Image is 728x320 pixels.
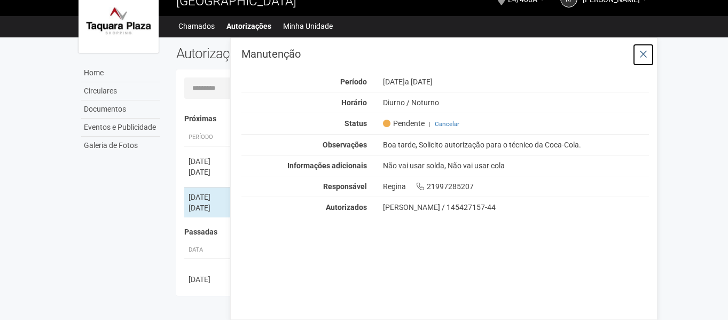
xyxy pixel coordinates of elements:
[184,115,642,123] h4: Próximas
[323,182,367,191] strong: Responsável
[184,129,232,146] th: Período
[81,82,160,100] a: Circulares
[375,77,657,87] div: [DATE]
[81,137,160,154] a: Galeria de Fotos
[189,274,228,285] div: [DATE]
[184,228,642,236] h4: Passadas
[326,203,367,212] strong: Autorizados
[345,119,367,128] strong: Status
[340,77,367,86] strong: Período
[184,241,232,259] th: Data
[383,119,425,128] span: Pendente
[375,182,657,191] div: Regina 21997285207
[405,77,433,86] span: a [DATE]
[287,161,367,170] strong: Informações adicionais
[176,45,405,61] h2: Autorizações
[189,202,228,213] div: [DATE]
[383,202,649,212] div: [PERSON_NAME] / 145427157-44
[375,98,657,107] div: Diurno / Noturno
[226,19,271,34] a: Autorizações
[178,19,215,34] a: Chamados
[375,140,657,150] div: Boa tarde, Solicito autorização para o técnico da Coca-Cola.
[241,49,649,59] h3: Manutenção
[283,19,333,34] a: Minha Unidade
[435,120,459,128] a: Cancelar
[375,161,657,170] div: Não vai usar solda, Não vai usar cola
[323,141,367,149] strong: Observações
[189,156,228,167] div: [DATE]
[189,167,228,177] div: [DATE]
[81,119,160,137] a: Eventos e Publicidade
[429,120,430,128] span: |
[189,192,228,202] div: [DATE]
[341,98,367,107] strong: Horário
[81,100,160,119] a: Documentos
[81,64,160,82] a: Home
